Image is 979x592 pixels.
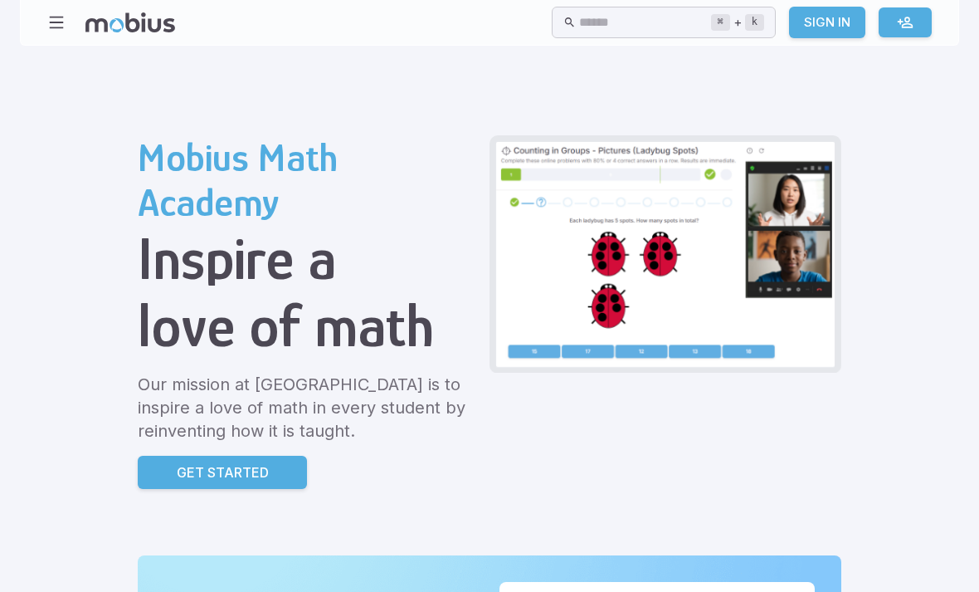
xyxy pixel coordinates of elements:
kbd: k [745,14,764,31]
kbd: ⌘ [711,14,730,31]
p: Get Started [177,462,269,482]
a: Sign In [789,7,865,38]
h2: Mobius Math Academy [138,135,476,225]
h1: Inspire a [138,225,476,292]
a: Get Started [138,456,307,489]
h1: love of math [138,292,476,360]
img: Grade 2 Class [496,142,835,367]
div: + [711,12,764,32]
p: Our mission at [GEOGRAPHIC_DATA] is to inspire a love of math in every student by reinventing how... [138,373,476,443]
